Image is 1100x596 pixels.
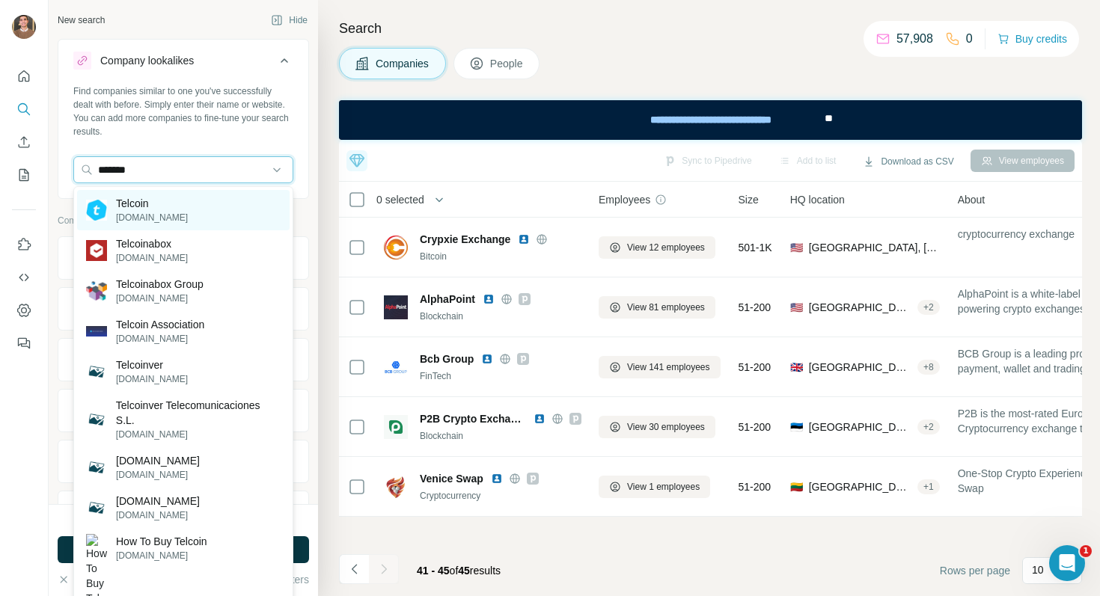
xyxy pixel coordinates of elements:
[86,326,107,337] img: Telcoin Association
[809,360,911,375] span: [GEOGRAPHIC_DATA], [GEOGRAPHIC_DATA], [GEOGRAPHIC_DATA]
[116,428,281,441] p: [DOMAIN_NAME]
[790,192,845,207] span: HQ location
[384,236,408,259] img: Logo of Crypxie Exchange
[116,494,200,509] p: [DOMAIN_NAME]
[852,150,964,173] button: Download as CSV
[384,415,408,439] img: Logo of P2B Crypto Exchange
[790,360,803,375] span: 🇬🇧
[58,393,308,428] button: Annual revenue ($)6
[790,479,803,494] span: 🇱🇹
[12,63,36,90] button: Quick start
[627,301,705,314] span: View 81 employees
[12,96,36,123] button: Search
[534,413,546,425] img: LinkedIn logo
[116,196,188,211] p: Telcoin
[100,53,194,68] div: Company lookalikes
[627,480,700,494] span: View 1 employees
[966,30,973,48] p: 0
[599,296,715,319] button: View 81 employees
[599,356,721,378] button: View 141 employees
[420,250,581,263] div: Bitcoin
[58,494,308,530] button: Technologies
[790,300,803,315] span: 🇺🇸
[450,565,459,577] span: of
[627,420,705,434] span: View 30 employees
[917,480,940,494] div: + 1
[86,361,107,382] img: Telcoinver
[260,9,318,31] button: Hide
[1080,545,1092,557] span: 1
[384,295,408,319] img: Logo of AlphaPoint
[420,489,581,503] div: Cryptocurrency
[12,15,36,39] img: Avatar
[116,372,188,386] p: [DOMAIN_NAME]
[116,468,200,482] p: [DOMAIN_NAME]
[376,56,430,71] span: Companies
[809,479,911,494] span: [GEOGRAPHIC_DATA], [GEOGRAPHIC_DATA], [GEOGRAPHIC_DATA]
[116,277,204,292] p: Telcoinabox Group
[339,100,1082,140] iframe: Banner
[86,240,107,261] img: Telcoinabox
[86,280,107,301] img: Telcoinabox Group
[481,353,493,365] img: LinkedIn logo
[739,360,771,375] span: 51-200
[58,291,308,327] button: Industry
[116,332,204,345] p: [DOMAIN_NAME]
[339,554,369,584] button: Navigate to previous page
[739,479,771,494] span: 51-200
[997,28,1067,49] button: Buy credits
[116,292,204,305] p: [DOMAIN_NAME]
[1049,545,1085,581] iframe: Intercom live chat
[116,534,207,549] p: How To Buy Telcoin
[917,301,940,314] div: + 2
[739,192,759,207] span: Size
[1032,562,1044,577] p: 10
[12,297,36,324] button: Dashboard
[420,292,475,307] span: AlphaPoint
[86,409,107,430] img: Telcoinver Telecomunicaciones S.L.
[739,240,772,255] span: 501-1K
[384,475,408,499] img: Logo of Venice Swap
[12,264,36,291] button: Use Surfe API
[58,13,105,27] div: New search
[86,200,107,221] img: Telcoin
[599,476,710,498] button: View 1 employees
[12,330,36,357] button: Feedback
[809,240,940,255] span: [GEOGRAPHIC_DATA], [US_STATE]
[384,355,408,379] img: Logo of Bcb Group
[73,85,293,138] div: Find companies similar to one you've successfully dealt with before. Simply enter their name or w...
[116,357,188,372] p: Telcoinver
[58,536,309,563] button: Run search
[809,420,911,434] span: [GEOGRAPHIC_DATA], [GEOGRAPHIC_DATA]
[739,420,771,434] span: 51-200
[58,240,308,276] button: Company
[376,192,424,207] span: 0 selected
[958,192,986,207] span: About
[12,231,36,258] button: Use Surfe on LinkedIn
[490,56,525,71] span: People
[116,317,204,332] p: Telcoin Association
[12,129,36,156] button: Enrich CSV
[599,236,715,259] button: View 12 employees
[599,416,715,438] button: View 30 employees
[809,300,911,315] span: [GEOGRAPHIC_DATA], [US_STATE]
[458,565,470,577] span: 45
[917,360,940,374] div: + 8
[790,240,803,255] span: 🇺🇸
[116,398,281,428] p: Telcoinver Telecomunicaciones S.L.
[116,251,188,265] p: [DOMAIN_NAME]
[917,420,940,434] div: + 2
[86,457,107,478] img: telcoinfra.bg
[599,192,650,207] span: Employees
[420,351,474,366] span: Bcb Group
[58,342,308,378] button: HQ location7
[483,293,495,305] img: LinkedIn logo
[417,565,501,577] span: results
[420,471,483,486] span: Venice Swap
[518,233,530,245] img: LinkedIn logo
[420,369,581,383] div: FinTech
[491,473,503,485] img: LinkedIn logo
[58,43,308,85] button: Company lookalikes
[420,310,581,323] div: Blockchain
